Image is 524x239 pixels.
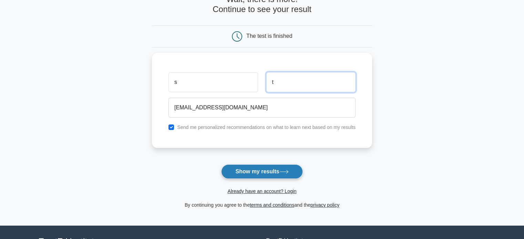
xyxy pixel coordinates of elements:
[177,124,356,130] label: Send me personalized recommendations on what to learn next based on my results
[266,72,356,92] input: Last name
[148,201,376,209] div: By continuing you agree to the and the
[250,202,294,208] a: terms and conditions
[168,72,258,92] input: First name
[246,33,292,39] div: The test is finished
[168,98,356,118] input: Email
[227,188,296,194] a: Already have an account? Login
[221,164,302,179] button: Show my results
[310,202,339,208] a: privacy policy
